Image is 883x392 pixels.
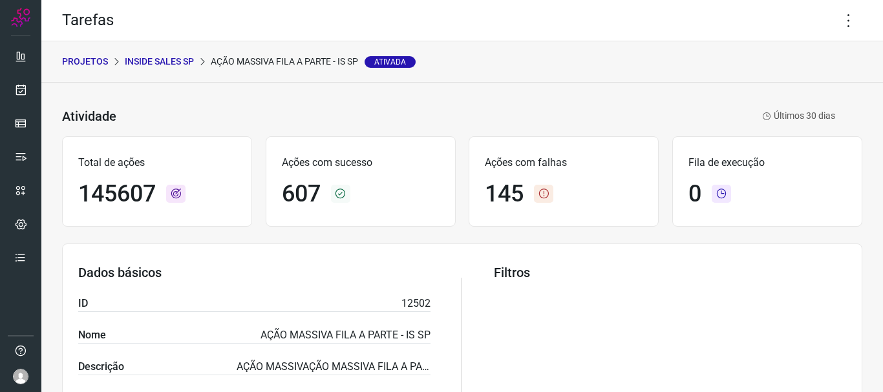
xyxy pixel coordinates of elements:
h1: 0 [688,180,701,208]
p: INSIDE SALES SP [125,55,194,68]
h3: Atividade [62,108,116,124]
label: ID [78,296,88,311]
p: AÇÃO MASSIVA FILA A PARTE - IS SP [211,55,416,68]
p: Últimos 30 dias [762,109,835,123]
label: Nome [78,327,106,343]
h1: 145 [485,180,524,208]
img: avatar-user-boy.jpg [13,369,28,384]
h2: Tarefas [62,11,114,30]
h3: Filtros [494,265,846,280]
p: Ações com sucesso [282,155,440,170]
p: Total de ações [78,155,236,170]
p: PROJETOS [62,55,108,68]
label: Descrição [78,359,124,375]
h1: 607 [282,180,321,208]
h1: 145607 [78,180,156,208]
span: Ativada [365,56,416,68]
p: AÇÃO MASSIVAÇÃO MASSIVA FILA A PARTE - IS SPAS - FILA A PARTE [237,359,431,375]
p: AÇÃO MASSIVA FILA A PARTE - IS SP [261,327,431,343]
p: Ações com falhas [485,155,643,170]
img: Logo [11,8,30,27]
p: Fila de execução [688,155,846,170]
h3: Dados básicos [78,265,431,280]
p: 12502 [401,296,431,311]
